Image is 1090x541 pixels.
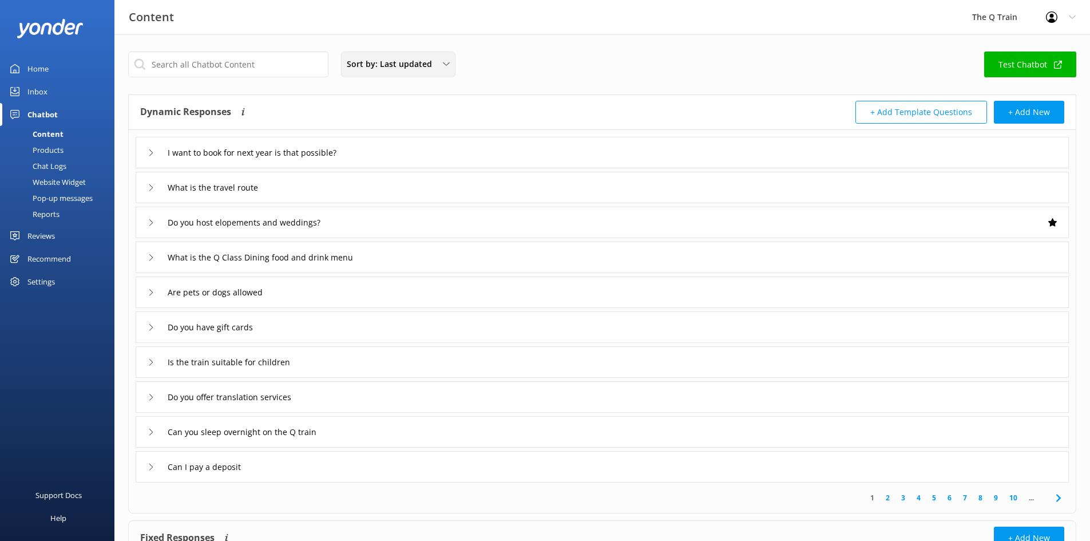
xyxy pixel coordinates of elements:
[973,492,988,503] a: 8
[129,8,174,26] h3: Content
[27,247,71,270] div: Recommend
[7,142,64,158] div: Products
[50,507,66,530] div: Help
[128,52,328,77] input: Search all Chatbot Content
[27,57,49,80] div: Home
[855,101,987,124] button: + Add Template Questions
[895,492,911,503] a: 3
[7,126,114,142] a: Content
[911,492,926,503] a: 4
[27,224,55,247] div: Reviews
[865,492,880,503] a: 1
[942,492,957,503] a: 6
[984,52,1076,77] a: Test Chatbot
[880,492,895,503] a: 2
[1004,492,1023,503] a: 10
[35,484,82,507] div: Support Docs
[7,142,114,158] a: Products
[7,174,114,190] a: Website Widget
[7,158,114,174] a: Chat Logs
[7,190,93,206] div: Pop-up messages
[7,158,66,174] div: Chat Logs
[7,190,114,206] a: Pop-up messages
[7,174,86,190] div: Website Widget
[988,492,1004,503] a: 9
[347,58,439,70] span: Sort by: Last updated
[27,270,55,293] div: Settings
[17,19,83,38] img: yonder-white-logo.png
[1023,492,1040,503] span: ...
[27,103,58,126] div: Chatbot
[7,206,60,222] div: Reports
[926,492,942,503] a: 5
[7,126,64,142] div: Content
[27,80,47,103] div: Inbox
[957,492,973,503] a: 7
[140,101,231,124] h4: Dynamic Responses
[7,206,114,222] a: Reports
[994,101,1064,124] button: + Add New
